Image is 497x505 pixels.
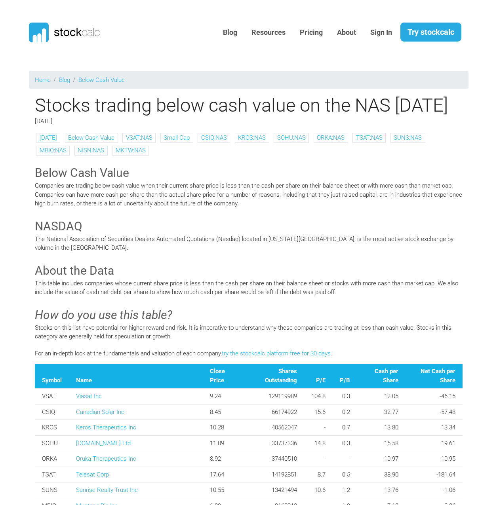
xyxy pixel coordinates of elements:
[244,364,305,388] th: Shares Outstanding
[244,451,305,467] td: 37440510
[357,451,405,467] td: 10.97
[203,482,244,498] td: 10.55
[35,482,69,498] td: SUNS
[277,134,306,141] a: SOHU:NAS
[203,467,244,482] td: 17.64
[244,467,305,482] td: 14192851
[394,134,422,141] a: SUNS:NAS
[304,404,333,420] td: 15.6
[406,388,463,404] td: -46.15
[356,134,383,141] a: TSAT:NAS
[29,71,468,89] nav: breadcrumb
[35,165,463,181] h3: Below Cash Value
[35,181,463,208] p: Companies are trading below cash value when their current share price is less than the cash per s...
[35,349,463,358] p: For an in-depth look at the fundamentals and valuation of each company, .
[244,435,305,451] td: 33737336
[35,435,69,451] td: SOHU
[35,451,69,467] td: ORKA
[317,134,345,141] a: ORKA:NAS
[357,388,405,404] td: 12.05
[35,279,463,297] p: This table includes companies whose current share price is less than the cash per share on their ...
[35,420,69,436] td: KROS
[304,420,333,436] td: -
[203,388,244,404] td: 9.24
[304,451,333,467] td: -
[357,435,405,451] td: 15.58
[246,23,291,42] a: Resources
[35,307,463,323] h3: How do you use this table?
[304,388,333,404] td: 104.8
[69,364,203,388] th: Name
[76,440,131,447] a: [DOMAIN_NAME] Ltd
[35,118,52,125] span: [DATE]
[331,23,362,42] a: About
[333,482,357,498] td: 1.2
[406,404,463,420] td: -57.48
[76,408,124,416] a: Canadian Solar Inc
[35,262,463,279] h3: About the Data
[357,482,405,498] td: 13.76
[203,404,244,420] td: 8.45
[76,393,102,400] a: Viasat Inc
[333,467,357,482] td: 0.5
[116,147,146,154] a: MKTW:NAS
[244,388,305,404] td: 129119989
[333,388,357,404] td: 0.3
[406,467,463,482] td: -181.64
[244,482,305,498] td: 13421494
[40,147,67,154] a: MBIO:NAS
[304,364,333,388] th: P/E
[244,420,305,436] td: 40562047
[35,388,69,404] td: VSAT
[76,424,136,431] a: Keros Therapeutics Inc
[357,404,405,420] td: 32.77
[29,94,468,116] h1: Stocks trading below cash value on the NAS [DATE]
[406,451,463,467] td: 10.95
[35,467,69,482] td: TSAT
[35,404,69,420] td: CSIQ
[40,134,57,141] a: [DATE]
[357,364,405,388] th: Cash per Share
[333,420,357,436] td: 0.7
[203,451,244,467] td: 8.92
[203,435,244,451] td: 11.09
[126,134,152,141] a: VSAT:NAS
[294,23,329,42] a: Pricing
[78,76,125,84] a: Below Cash Value
[406,420,463,436] td: 13.34
[238,134,266,141] a: KROS:NAS
[164,134,190,141] a: Small Cap
[76,486,138,494] a: Sunrise Realty Trust Inc
[304,467,333,482] td: 8.7
[400,23,461,42] a: Try stockcalc
[35,218,463,235] h3: NASDAQ
[68,134,114,141] a: Below Cash Value
[333,451,357,467] td: -
[304,482,333,498] td: 10.6
[59,76,70,84] a: Blog
[333,364,357,388] th: P/B
[222,350,331,357] a: try the stockcalc platform free for 30 days
[364,23,398,42] a: Sign In
[217,23,243,42] a: Blog
[406,435,463,451] td: 19.61
[35,323,463,341] p: Stocks on this list have potential for higher reward and risk. It is imperative to understand why...
[35,364,69,388] th: Symbol
[203,364,244,388] th: Close Price
[35,76,51,84] a: Home
[35,235,463,252] p: The National Association of Securities Dealers Automated Quotations (Nasdaq) located in [US_STATE...
[333,435,357,451] td: 0.3
[406,482,463,498] td: -1.06
[76,471,109,478] a: Telesat Corp
[201,134,227,141] a: CSIQ:NAS
[76,455,136,462] a: Oruka Therapeutics Inc
[304,435,333,451] td: 14.8
[357,420,405,436] td: 13.80
[203,420,244,436] td: 10.28
[406,364,463,388] th: Net Cash per Share
[333,404,357,420] td: 0.2
[357,467,405,482] td: 38.90
[244,404,305,420] td: 66174922
[78,147,104,154] a: NISN:NAS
